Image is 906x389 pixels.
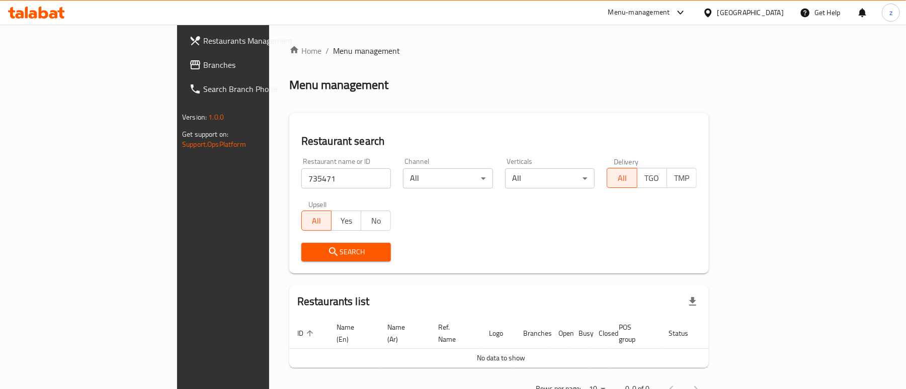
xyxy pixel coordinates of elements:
a: Search Branch Phone [181,77,328,101]
span: Branches [203,59,320,71]
button: All [607,168,637,188]
span: Name (En) [337,321,367,345]
th: Branches [515,318,550,349]
th: Closed [591,318,611,349]
table: enhanced table [289,318,748,368]
span: TGO [641,171,663,185]
span: All [306,214,327,228]
a: Restaurants Management [181,29,328,53]
h2: Restaurants list [297,294,369,309]
span: Get support on: [182,128,228,141]
span: Restaurants Management [203,35,320,47]
label: Upsell [308,201,327,208]
button: TGO [637,168,667,188]
span: No [365,214,387,228]
button: No [361,211,391,231]
a: Branches [181,53,328,77]
a: Support.OpsPlatform [182,138,246,151]
label: Delivery [614,158,639,165]
h2: Menu management [289,77,388,93]
span: Search Branch Phone [203,83,320,95]
button: TMP [667,168,697,188]
th: Open [550,318,570,349]
span: Search [309,246,383,258]
button: Yes [331,211,361,231]
span: 1.0.0 [208,111,224,124]
div: [GEOGRAPHIC_DATA] [717,7,784,18]
span: ID [297,327,316,339]
div: All [403,168,493,188]
span: Status [669,327,701,339]
input: Search for restaurant name or ID.. [301,168,391,188]
div: All [505,168,595,188]
span: z [889,7,892,18]
th: Logo [481,318,515,349]
span: Menu management [333,45,400,57]
span: POS group [619,321,648,345]
button: All [301,211,332,231]
nav: breadcrumb [289,45,709,57]
button: Search [301,243,391,261]
span: Version: [182,111,207,124]
span: All [611,171,633,185]
span: TMP [671,171,693,185]
div: Menu-management [608,7,670,19]
h2: Restaurant search [301,134,697,149]
span: Name (Ar) [387,321,418,345]
span: No data to show [477,351,525,364]
th: Busy [570,318,591,349]
span: Yes [336,214,357,228]
span: Ref. Name [438,321,469,345]
div: Export file [681,289,705,314]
